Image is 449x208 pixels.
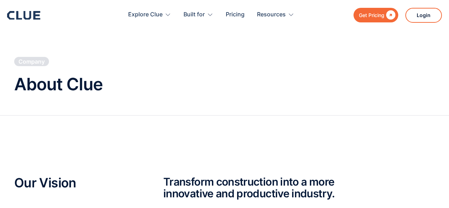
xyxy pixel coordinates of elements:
[405,8,442,23] a: Login
[18,58,45,65] div: Company
[14,75,103,94] h1: About Clue
[184,4,205,26] div: Built for
[226,4,245,26] a: Pricing
[128,4,171,26] div: Explore Clue
[184,4,213,26] div: Built for
[257,4,294,26] div: Resources
[128,4,163,26] div: Explore Clue
[14,176,142,190] h2: Our Vision
[257,4,286,26] div: Resources
[384,11,395,20] div: 
[163,176,343,199] h2: Transform construction into a more innovative and productive industry.
[354,8,398,22] a: Get Pricing
[359,11,384,20] div: Get Pricing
